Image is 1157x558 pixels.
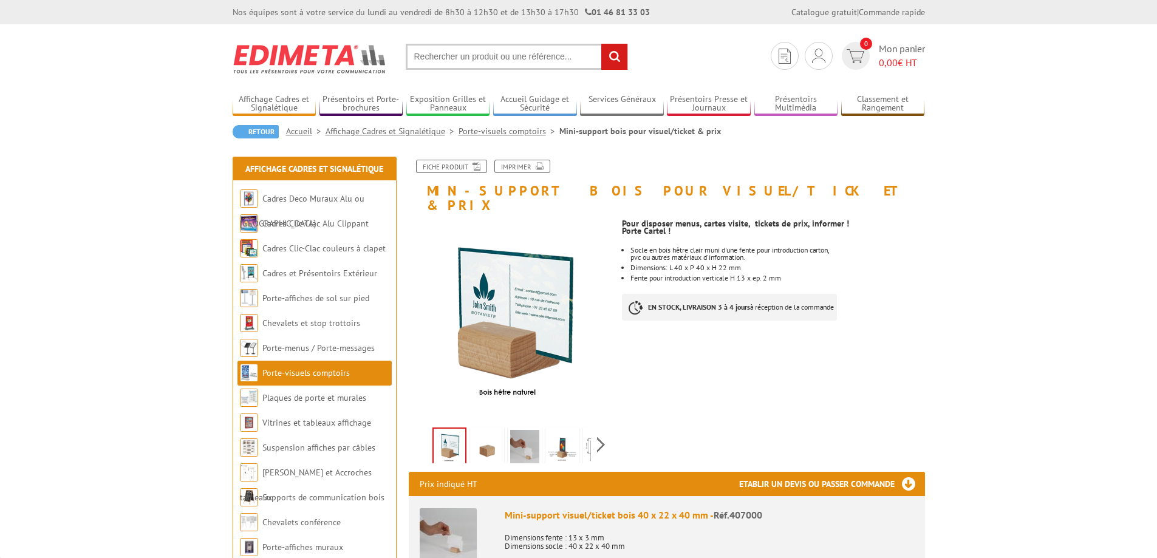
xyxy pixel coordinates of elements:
a: Présentoirs Presse et Journaux [667,94,751,114]
img: Porte-menus / Porte-messages [240,339,258,357]
img: Edimeta [233,36,387,81]
img: Suspension affiches par câbles [240,438,258,457]
a: Porte-visuels comptoirs [262,367,350,378]
img: Porte-affiches de sol sur pied [240,289,258,307]
img: devis rapide [779,49,791,64]
img: Plaques de porte et murales [240,389,258,407]
div: | [791,6,925,18]
div: Mini-support visuel/ticket bois 40 x 22 x 40 mm - [505,508,914,522]
h3: Etablir un devis ou passer commande [739,472,925,496]
li: Fente pour introduction verticale H 13 x ep. 2 mm [630,274,924,282]
img: Porte-visuels comptoirs [240,364,258,382]
a: Cadres Deco Muraux Alu ou [GEOGRAPHIC_DATA] [240,193,364,229]
a: Chevalets et stop trottoirs [262,318,360,328]
img: Vitrines et tableaux affichage [240,413,258,432]
a: Chevalets conférence [262,517,341,528]
a: Affichage Cadres et Signalétique [245,163,383,174]
img: mini_support_visuel_ticket_prix_bois-407000-5_v2.jpg [434,429,465,466]
a: Cadres et Présentoirs Extérieur [262,268,377,279]
a: Classement et Rangement [841,94,925,114]
img: Cadres Clic-Clac couleurs à clapet [240,239,258,257]
a: Imprimer [494,160,550,173]
a: Fiche produit [416,160,487,173]
p: Dimensions fente : 13 x 3 mm Dimensions socle : 40 x 22 x 40 mm [505,525,914,551]
input: Rechercher un produit ou une référence... [406,44,628,70]
a: Services Généraux [580,94,664,114]
span: Réf.407000 [714,509,762,521]
img: devis rapide [812,49,825,63]
a: Vitrines et tableaux affichage [262,417,371,428]
a: Présentoirs Multimédia [754,94,838,114]
img: mini_support_visuel_ticket_prix_bois-407000-1.jpg [510,430,539,468]
a: Porte-affiches muraux [262,542,343,553]
p: Porte Cartel ! [622,227,924,234]
span: 0 [860,38,872,50]
img: Porte-affiches muraux [240,538,258,556]
span: Next [595,435,607,455]
div: Nos équipes sont à votre service du lundi au vendredi de 8h30 à 12h30 et de 13h30 à 17h30 [233,6,650,18]
a: Cadres Clic-Clac Alu Clippant [262,218,369,229]
img: Cimaises et Accroches tableaux [240,463,258,481]
a: Affichage Cadres et Signalétique [326,126,459,137]
span: € HT [879,56,925,70]
span: Mon panier [879,42,925,70]
a: Supports de communication bois [262,492,384,503]
img: devis rapide [847,49,864,63]
a: devis rapide 0 Mon panier 0,00€ HT [839,42,925,70]
p: Pour disposer menus, cartes visite, tickets de prix, informer ! [622,220,924,227]
input: rechercher [601,44,627,70]
a: Catalogue gratuit [791,7,857,18]
p: Prix indiqué HT [420,472,477,496]
li: Mini-support bois pour visuel/ticket & prix [559,125,721,137]
span: 0,00 [879,56,898,69]
a: Accueil [286,126,326,137]
a: Porte-affiches de sol sur pied [262,293,369,304]
h1: Mini-support bois pour visuel/ticket & prix [400,160,934,213]
a: Accueil Guidage et Sécurité [493,94,577,114]
img: mini_support_visuel_ticket_prix_bois-407000_2.jpg [473,430,502,468]
img: 407000_schema.jpg [585,430,615,468]
img: Chevalets et stop trottoirs [240,314,258,332]
a: Porte-menus / Porte-messages [262,342,375,353]
a: [PERSON_NAME] et Accroches tableaux [240,467,372,503]
a: Cadres Clic-Clac couleurs à clapet [262,243,386,254]
img: Chevalets conférence [240,513,258,531]
img: Cadres Deco Muraux Alu ou Bois [240,189,258,208]
strong: EN STOCK, LIVRAISON 3 à 4 jours [648,302,750,311]
a: Retour [233,125,279,138]
a: Commande rapide [859,7,925,18]
a: Suspension affiches par câbles [262,442,375,453]
a: Présentoirs et Porte-brochures [319,94,403,114]
p: Socle en bois hêtre clair muni d'une fente pour introduction carton, [630,247,924,254]
li: Dimensions: L 40 x P 40 x H 22 mm [630,264,924,271]
p: pvc ou autres matériaux d'information. [630,254,924,261]
strong: 01 46 81 33 03 [585,7,650,18]
a: Porte-visuels comptoirs [459,126,559,137]
img: Cadres et Présentoirs Extérieur [240,264,258,282]
img: mini_support_visuel_ticket_prix_bois-407000-4_v2.jpg [548,430,577,468]
a: Affichage Cadres et Signalétique [233,94,316,114]
img: mini_support_visuel_ticket_prix_bois-407000-5_v2.jpg [409,219,613,423]
a: Plaques de porte et murales [262,392,366,403]
p: à réception de la commande [622,294,837,321]
a: Exposition Grilles et Panneaux [406,94,490,114]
